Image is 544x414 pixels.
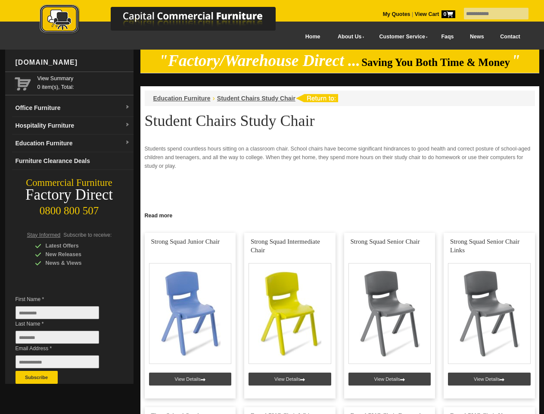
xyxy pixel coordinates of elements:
a: My Quotes [383,11,410,17]
a: View Cart0 [413,11,455,17]
input: Email Address * [16,355,99,368]
p: Students spend countless hours sitting on a classroom chair. School chairs have become significan... [145,144,535,170]
a: Student Chairs Study Chair [217,95,295,102]
em: "Factory/Warehouse Direct ... [159,52,360,69]
div: New Releases [35,250,117,259]
a: Education Furniture [153,95,211,102]
button: Subscribe [16,371,58,384]
span: Saving You Both Time & Money [361,56,510,68]
span: First Name * [16,295,112,304]
div: Latest Offers [35,241,117,250]
em: " [511,52,520,69]
span: 0 item(s), Total: [37,74,130,90]
img: return to [295,94,338,102]
input: First Name * [16,306,99,319]
a: News [462,27,492,47]
img: Capital Commercial Furniture Logo [16,4,317,36]
strong: View Cart [415,11,455,17]
div: Factory Direct [5,189,134,201]
a: Education Furnituredropdown [12,135,134,152]
span: 0 [441,10,455,18]
img: dropdown [125,122,130,128]
input: Last Name * [16,331,99,344]
a: Customer Service [370,27,433,47]
div: 0800 800 507 [5,201,134,217]
div: Commercial Furniture [5,177,134,189]
div: [DOMAIN_NAME] [12,50,134,75]
span: Last Name * [16,320,112,328]
img: dropdown [125,105,130,110]
a: Contact [492,27,528,47]
a: Faqs [433,27,462,47]
span: Stay Informed [27,232,61,238]
a: View Summary [37,74,130,83]
a: Furniture Clearance Deals [12,152,134,170]
a: Click to read more [140,209,539,220]
img: dropdown [125,140,130,145]
h1: Student Chairs Study Chair [145,113,535,129]
span: Email Address * [16,344,112,353]
span: Subscribe to receive: [63,232,112,238]
a: Hospitality Furnituredropdown [12,117,134,135]
li: › [213,94,215,103]
a: Office Furnituredropdown [12,99,134,117]
a: Capital Commercial Furniture Logo [16,4,317,38]
div: News & Views [35,259,117,267]
a: About Us [328,27,370,47]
